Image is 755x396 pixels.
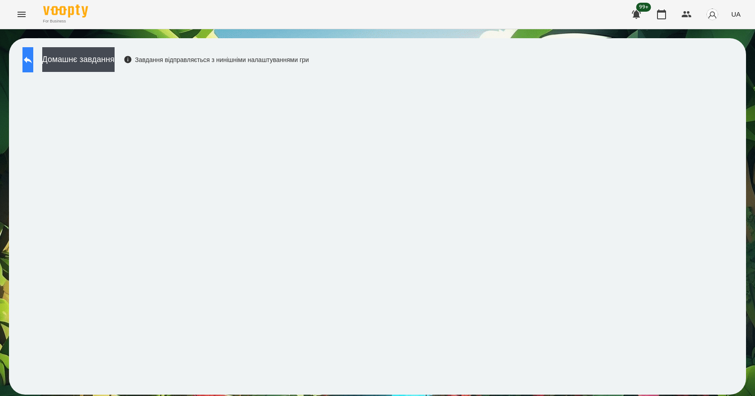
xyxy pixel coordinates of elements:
[43,4,88,18] img: Voopty Logo
[636,3,651,12] span: 99+
[728,6,744,22] button: UA
[124,55,309,64] div: Завдання відправляється з нинішніми налаштуваннями гри
[706,8,719,21] img: avatar_s.png
[11,4,32,25] button: Menu
[731,9,741,19] span: UA
[43,18,88,24] span: For Business
[42,47,115,72] button: Домашнє завдання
